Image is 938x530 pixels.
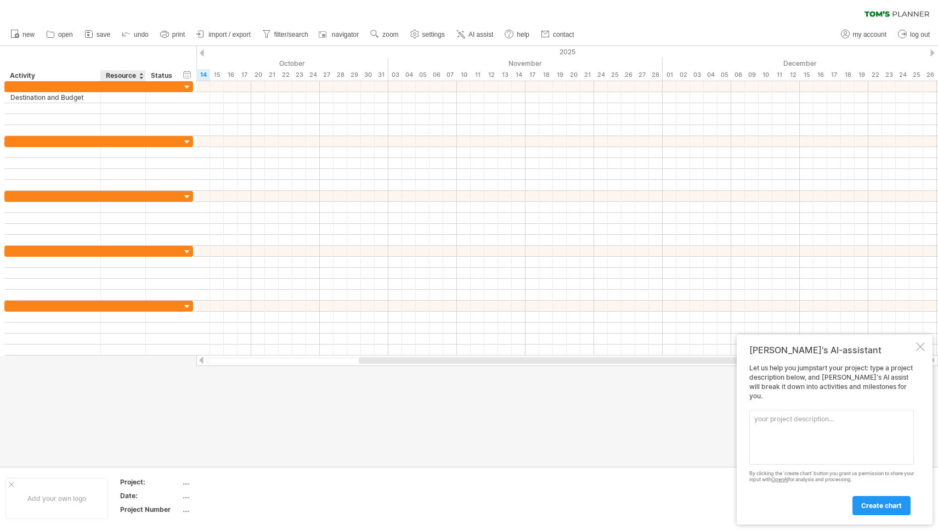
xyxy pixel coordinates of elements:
div: Friday, 28 November 2025 [649,69,663,81]
span: zoom [382,31,398,38]
a: OpenAI [771,476,788,482]
div: Wednesday, 19 November 2025 [553,69,567,81]
a: settings [408,27,448,42]
a: filter/search [259,27,312,42]
a: contact [538,27,578,42]
a: my account [838,27,890,42]
span: undo [134,31,149,38]
div: Project: [120,477,180,487]
div: Monday, 17 November 2025 [525,69,539,81]
div: Thursday, 20 November 2025 [567,69,580,81]
div: Thursday, 25 December 2025 [909,69,923,81]
div: Thursday, 16 October 2025 [224,69,238,81]
div: October 2025 [73,58,388,69]
div: Wednesday, 5 November 2025 [416,69,430,81]
span: log out [910,31,930,38]
div: Friday, 24 October 2025 [306,69,320,81]
a: AI assist [454,27,496,42]
a: open [43,27,76,42]
div: Thursday, 18 December 2025 [841,69,855,81]
span: AI assist [468,31,493,38]
a: import / export [194,27,254,42]
a: navigator [317,27,362,42]
span: open [58,31,73,38]
a: zoom [368,27,402,42]
div: Monday, 22 December 2025 [868,69,882,81]
span: new [22,31,35,38]
a: create chart [852,496,911,515]
div: Wednesday, 12 November 2025 [484,69,498,81]
div: Let us help you jumpstart your project: type a project description below, and [PERSON_NAME]'s AI ... [749,364,914,515]
span: create chart [861,501,902,510]
div: Wednesday, 17 December 2025 [827,69,841,81]
span: save [97,31,110,38]
div: Thursday, 6 November 2025 [430,69,443,81]
span: import / export [208,31,251,38]
div: Wednesday, 15 October 2025 [210,69,224,81]
div: [PERSON_NAME]'s AI-assistant [749,345,914,356]
div: Monday, 27 October 2025 [320,69,334,81]
div: Friday, 7 November 2025 [443,69,457,81]
div: Friday, 26 December 2025 [923,69,937,81]
div: By clicking the 'create chart' button you grant us permission to share your input with for analys... [749,471,914,483]
div: Wednesday, 29 October 2025 [347,69,361,81]
div: Tuesday, 11 November 2025 [471,69,484,81]
a: help [502,27,533,42]
div: Monday, 10 November 2025 [457,69,471,81]
span: navigator [332,31,359,38]
div: Resource [106,70,139,81]
div: Activity [10,70,94,81]
span: settings [422,31,445,38]
div: .... [183,491,275,500]
div: November 2025 [388,58,663,69]
div: Friday, 31 October 2025 [375,69,388,81]
div: Thursday, 23 October 2025 [292,69,306,81]
div: Friday, 14 November 2025 [512,69,525,81]
div: Monday, 1 December 2025 [663,69,676,81]
div: Tuesday, 2 December 2025 [676,69,690,81]
div: Wednesday, 24 December 2025 [896,69,909,81]
a: new [8,27,38,42]
div: Thursday, 13 November 2025 [498,69,512,81]
div: Project Number [120,505,180,514]
div: Friday, 19 December 2025 [855,69,868,81]
span: contact [553,31,574,38]
div: Tuesday, 16 December 2025 [813,69,827,81]
div: Monday, 20 October 2025 [251,69,265,81]
span: my account [853,31,886,38]
div: Friday, 12 December 2025 [786,69,800,81]
div: Thursday, 11 December 2025 [772,69,786,81]
div: Tuesday, 18 November 2025 [539,69,553,81]
div: Friday, 21 November 2025 [580,69,594,81]
div: Thursday, 30 October 2025 [361,69,375,81]
div: Tuesday, 4 November 2025 [402,69,416,81]
a: log out [895,27,933,42]
div: Tuesday, 28 October 2025 [334,69,347,81]
div: Tuesday, 23 December 2025 [882,69,896,81]
div: Wednesday, 26 November 2025 [621,69,635,81]
div: Date: [120,491,180,500]
a: save [82,27,114,42]
div: Tuesday, 21 October 2025 [265,69,279,81]
div: Monday, 8 December 2025 [731,69,745,81]
div: Wednesday, 3 December 2025 [690,69,704,81]
div: Monday, 3 November 2025 [388,69,402,81]
span: print [172,31,185,38]
div: Destination and Budget [10,92,95,103]
div: Monday, 15 December 2025 [800,69,813,81]
div: .... [183,505,275,514]
div: Tuesday, 25 November 2025 [608,69,621,81]
a: print [157,27,188,42]
div: .... [183,477,275,487]
span: filter/search [274,31,308,38]
div: Thursday, 27 November 2025 [635,69,649,81]
div: Wednesday, 22 October 2025 [279,69,292,81]
div: Friday, 17 October 2025 [238,69,251,81]
a: undo [119,27,152,42]
div: Monday, 24 November 2025 [594,69,608,81]
div: Tuesday, 14 October 2025 [196,69,210,81]
span: help [517,31,529,38]
div: Status [151,70,175,81]
div: Thursday, 4 December 2025 [704,69,717,81]
div: Add your own logo [5,478,108,519]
